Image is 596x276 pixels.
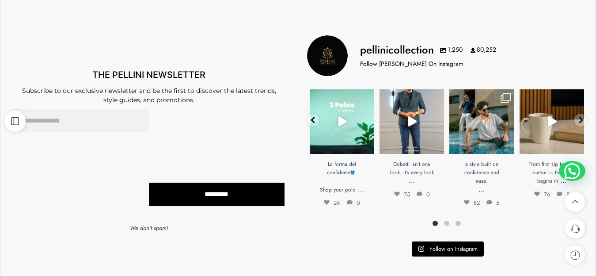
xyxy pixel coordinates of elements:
span: La forma del confidente . Shop your polo [320,160,357,194]
a: … [358,184,364,194]
iframe: reCAPTCHA [149,109,221,173]
span: 1,250 [440,46,463,54]
img: 👕 [350,170,355,175]
input: Email Address * [14,109,149,133]
span: 8 [557,190,569,199]
span: a style built on confidence and ease. [464,160,499,185]
span: THE PELLINI NEWSLETTER [92,69,205,80]
a: … [409,175,415,185]
span: 82 [464,199,480,207]
span: 75 [394,190,410,199]
h3: pellinicollection [360,42,434,57]
a: … [478,184,485,194]
span: Follow on Instagram [429,245,478,253]
span: Dobetti isn’t one look. It’s every look [390,160,434,176]
span: 0 [347,199,360,207]
span: 80,252 [471,46,496,54]
p: Follow [PERSON_NAME] On Instagram [360,59,463,69]
svg: Instagram [418,245,425,252]
em: We don’t spam! [130,224,168,232]
span: From first sip to final button — the day begins in [528,160,575,185]
span: 24 [324,199,340,207]
span: 76 [534,190,550,199]
span: 0 [417,190,430,199]
a: Instagram Follow on Instagram [412,241,484,257]
span: 5 [486,199,499,207]
a: … [560,175,566,185]
a: Pellini Collection pellinicollection 1,250 80,252 Follow [PERSON_NAME] On Instagram [307,35,587,76]
span: Subscribe to our exclusive newsletter and be the first to discover the latest trends, style guide... [22,87,276,104]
